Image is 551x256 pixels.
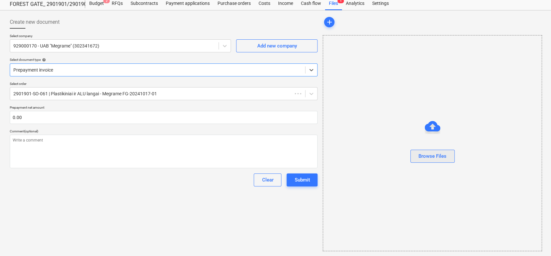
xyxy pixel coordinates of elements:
[287,173,318,186] button: Submit
[10,105,318,111] p: Prepayment net amount
[10,34,231,39] p: Select company
[10,129,318,133] div: Comment (optional)
[518,225,551,256] iframe: Chat Widget
[410,150,455,163] button: Browse Files
[257,42,297,50] div: Add new company
[418,152,446,160] div: Browse Files
[10,111,318,124] input: Prepayment net amount
[294,176,310,184] div: Submit
[10,82,318,87] p: Select order
[323,35,542,251] div: Browse Files
[254,173,281,186] button: Clear
[10,58,318,62] div: Select document type
[262,176,273,184] div: Clear
[10,1,78,8] div: FOREST GATE_ 2901901/2901902/2901903
[41,58,46,62] span: help
[325,18,333,26] span: add
[10,18,60,26] span: Create new document
[236,39,318,52] button: Add new company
